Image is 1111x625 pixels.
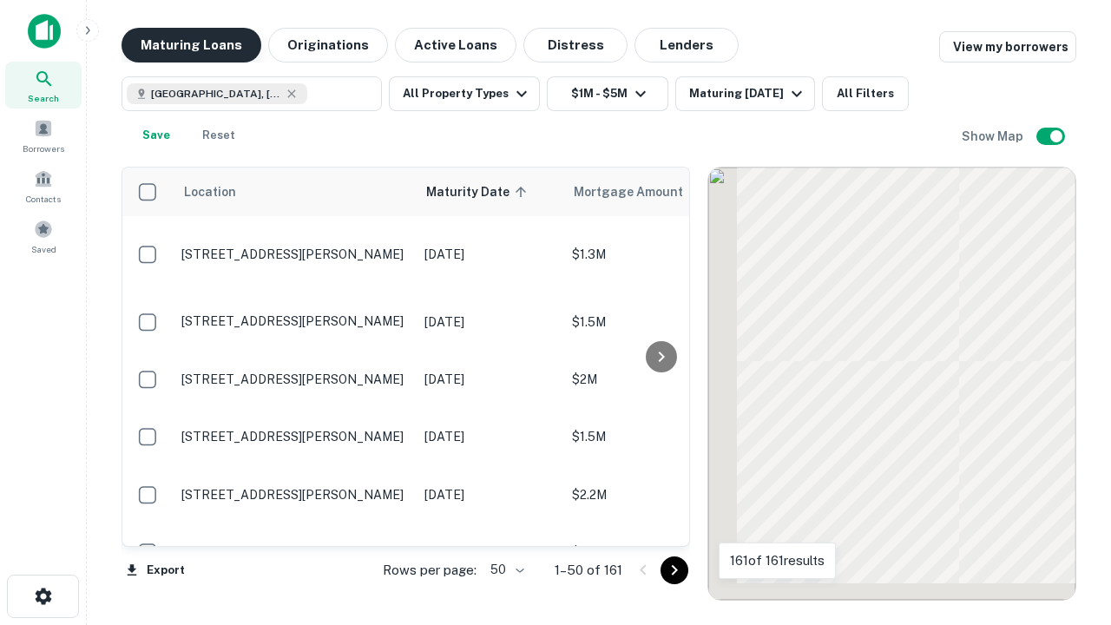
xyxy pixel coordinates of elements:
a: View my borrowers [939,31,1076,62]
span: Contacts [26,192,61,206]
p: $2.2M [572,485,746,504]
p: $2M [572,370,746,389]
iframe: Chat Widget [1024,486,1111,569]
span: Borrowers [23,141,64,155]
p: Rows per page: [383,560,477,581]
a: Saved [5,213,82,260]
th: Mortgage Amount [563,168,754,216]
button: Go to next page [661,556,688,584]
p: [DATE] [424,427,555,446]
span: [GEOGRAPHIC_DATA], [GEOGRAPHIC_DATA], [GEOGRAPHIC_DATA] [151,86,281,102]
button: All Property Types [389,76,540,111]
p: $1.5M [572,427,746,446]
span: Maturity Date [426,181,532,202]
div: 50 [483,557,527,582]
span: Location [183,181,236,202]
p: [DATE] [424,485,555,504]
button: Maturing Loans [122,28,261,62]
span: Mortgage Amount [574,181,706,202]
p: $1.5M [572,312,746,332]
button: Active Loans [395,28,516,62]
p: 161 of 161 results [730,550,825,571]
p: [DATE] [424,245,555,264]
span: Saved [31,242,56,256]
a: Borrowers [5,112,82,159]
button: All Filters [822,76,909,111]
h6: Show Map [962,127,1026,146]
p: [STREET_ADDRESS][PERSON_NAME] [181,372,407,387]
p: [STREET_ADDRESS][PERSON_NAME] [181,313,407,329]
span: Search [28,91,59,105]
button: Maturing [DATE] [675,76,815,111]
p: [STREET_ADDRESS][PERSON_NAME] [181,247,407,262]
p: $1.3M [572,245,746,264]
div: Maturing [DATE] [689,83,807,104]
p: [STREET_ADDRESS][PERSON_NAME] [181,487,407,503]
p: [DATE] [424,312,555,332]
button: Reset [191,118,247,153]
button: Save your search to get updates of matches that match your search criteria. [128,118,184,153]
p: [DATE] [424,543,555,562]
th: Location [173,168,416,216]
p: $1.3M [572,543,746,562]
button: $1M - $5M [547,76,668,111]
p: 1–50 of 161 [555,560,622,581]
img: capitalize-icon.png [28,14,61,49]
button: Export [122,557,189,583]
p: [DATE] [424,370,555,389]
p: [STREET_ADDRESS][PERSON_NAME] [181,544,407,560]
button: Lenders [634,28,739,62]
button: Originations [268,28,388,62]
th: Maturity Date [416,168,563,216]
a: Contacts [5,162,82,209]
a: Search [5,62,82,109]
p: [STREET_ADDRESS][PERSON_NAME] [181,429,407,444]
button: Distress [523,28,628,62]
div: 0 0 [708,168,1075,600]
